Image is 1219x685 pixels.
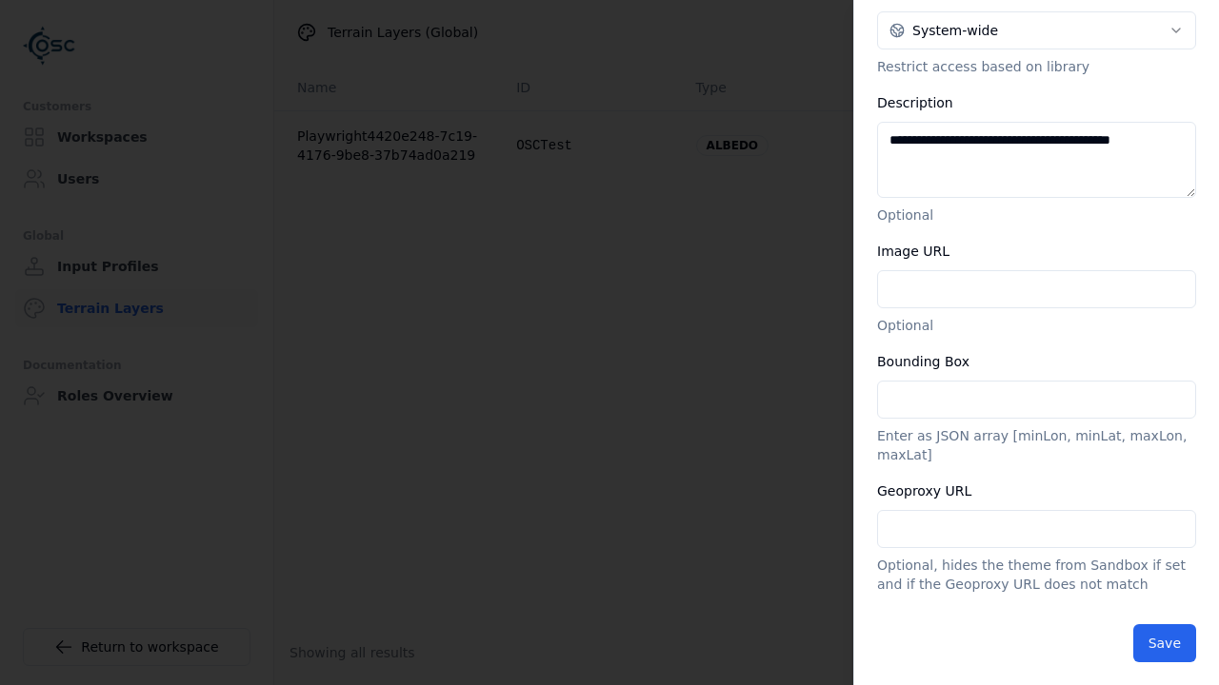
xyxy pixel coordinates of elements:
label: Image URL [877,244,949,259]
p: Optional [877,205,1196,225]
p: Optional [877,316,1196,335]
button: Save [1133,624,1196,662]
p: Enter as JSON array [minLon, minLat, maxLon, maxLat] [877,426,1196,464]
label: Bounding Box [877,354,969,369]
label: Geoproxy URL [877,483,971,499]
label: Description [877,95,953,110]
p: Optional, hides the theme from Sandbox if set and if the Geoproxy URL does not match [877,556,1196,594]
p: Restrict access based on library [877,57,1196,76]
